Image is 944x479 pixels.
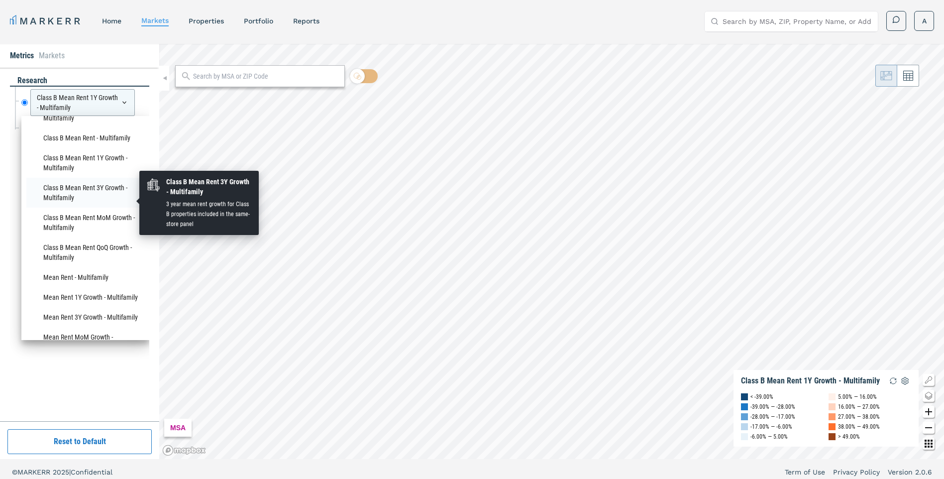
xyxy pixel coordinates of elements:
li: Class B Mean Rent MoM Growth - Multifamily [26,208,144,238]
input: Search by MSA or ZIP Code [193,71,339,82]
div: 16.00% — 27.00% [838,402,880,412]
canvas: Map [159,44,944,459]
div: -6.00% — 5.00% [750,432,788,442]
button: Zoom out map button [923,422,935,434]
span: MARKERR [17,468,53,476]
button: Zoom in map button [923,406,935,418]
img: Reload Legend [887,375,899,387]
button: Other options map button [923,438,935,450]
a: Term of Use [785,467,825,477]
div: -39.00% — -28.00% [750,402,795,412]
span: A [922,16,927,26]
li: Mean Rent MoM Growth - Multifamily [26,327,144,357]
a: MARKERR [10,14,82,28]
span: © [12,468,17,476]
li: Markets [39,50,65,62]
div: Class B Mean Rent 1Y Growth - Multifamily [30,89,135,116]
div: 38.00% — 49.00% [838,422,880,432]
div: research [10,75,149,87]
a: home [102,17,121,25]
button: Show/Hide Legend Map Button [923,374,935,386]
div: < -39.00% [750,392,773,402]
button: Reset to Default [7,429,152,454]
a: reports [293,17,319,25]
div: 5.00% — 16.00% [838,392,877,402]
button: Change style map button [923,390,935,402]
a: Privacy Policy [833,467,880,477]
li: Class B Mean Rent 1Y Growth - Multifamily [26,148,144,178]
div: Class B Mean Rent 3Y Growth - Multifamily [166,177,253,197]
span: Confidential [71,468,112,476]
a: markets [141,16,169,24]
a: properties [189,17,224,25]
div: 27.00% — 38.00% [838,412,880,422]
input: Search by MSA, ZIP, Property Name, or Address [723,11,872,31]
div: 3 year mean rent growth for Class B properties included in the same-store panel [166,199,253,229]
li: Mean Rent - Multifamily [26,267,144,287]
li: Class B Mean Rent - Multifamily [26,128,144,148]
li: Metrics [10,50,34,62]
span: 2025 | [53,468,71,476]
img: RealRent Multifamily [145,177,161,193]
div: -17.00% — -6.00% [750,422,792,432]
a: Mapbox logo [162,445,206,456]
a: Version 2.0.6 [888,467,932,477]
div: Class B Mean Rent 1Y Growth - Multifamily [741,376,880,386]
li: Class B Mean Rent QoQ Growth - Multifamily [26,238,144,267]
div: > 49.00% [838,432,860,442]
li: Class B Mean Rent 3Y Growth - Multifamily [26,178,144,208]
img: Settings [899,375,911,387]
li: Mean Rent 3Y Growth - Multifamily [26,307,144,327]
button: A [914,11,934,31]
div: MSA [164,419,192,437]
div: -28.00% — -17.00% [750,412,795,422]
a: Portfolio [244,17,273,25]
li: Mean Rent 1Y Growth - Multifamily [26,287,144,307]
